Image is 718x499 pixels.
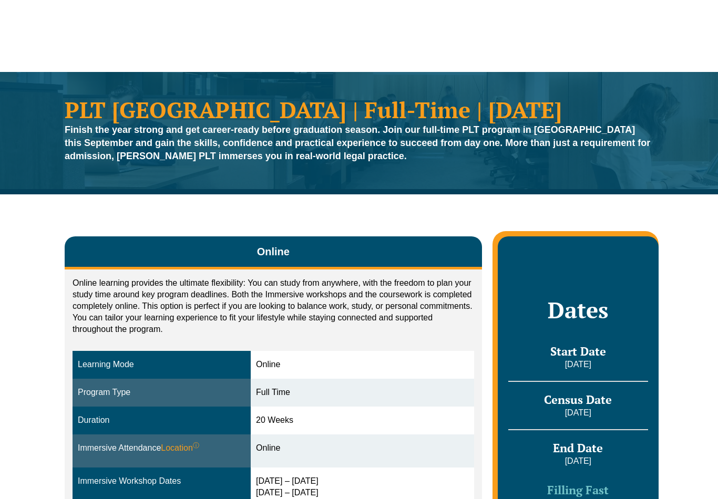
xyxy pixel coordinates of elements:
[256,359,469,371] div: Online
[553,440,603,455] span: End Date
[508,407,648,419] p: [DATE]
[508,297,648,323] h2: Dates
[257,244,290,259] span: Online
[65,124,650,161] strong: Finish the year strong and get career-ready before graduation season. Join our full-time PLT prog...
[544,392,612,407] span: Census Date
[508,359,648,370] p: [DATE]
[550,344,606,359] span: Start Date
[78,414,245,427] div: Duration
[78,387,245,399] div: Program Type
[78,359,245,371] div: Learning Mode
[256,387,469,399] div: Full Time
[256,442,469,454] div: Online
[256,414,469,427] div: 20 Weeks
[193,442,199,449] sup: ⓘ
[508,455,648,467] p: [DATE]
[161,442,199,454] span: Location
[78,442,245,454] div: Immersive Attendance
[547,482,609,497] span: Filling Fast
[65,98,653,121] h1: PLT [GEOGRAPHIC_DATA] | Full-Time | [DATE]
[78,475,245,487] div: Immersive Workshop Dates
[73,277,474,335] p: Online learning provides the ultimate flexibility: You can study from anywhere, with the freedom ...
